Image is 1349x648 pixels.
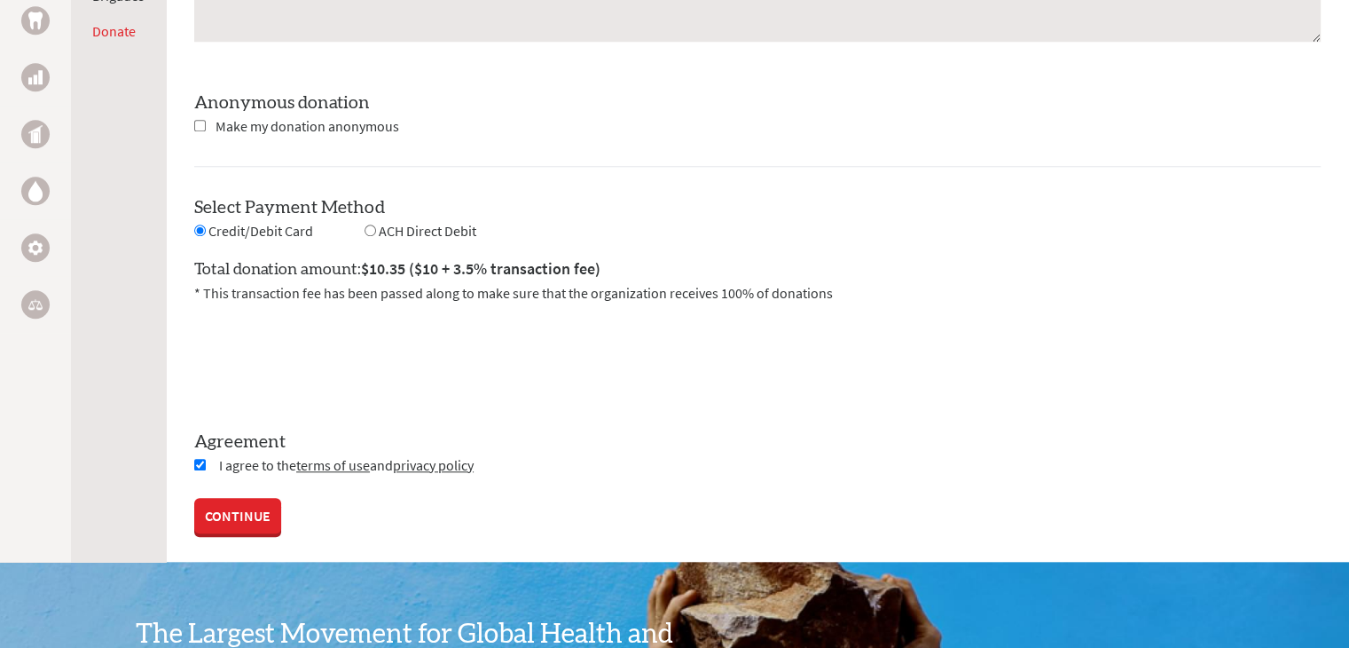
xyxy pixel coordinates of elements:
span: Make my donation anonymous [216,117,399,135]
p: * This transaction fee has been passed along to make sure that the organization receives 100% of ... [194,282,1321,304]
span: $10.35 ($10 + 3.5% transaction fee) [361,258,600,279]
a: Public Health [21,120,50,148]
label: Total donation amount: [194,257,600,282]
label: Anonymous donation [194,94,370,112]
span: ACH Direct Debit [379,222,476,240]
li: Donate [92,20,145,42]
img: Water [28,180,43,201]
a: Business [21,63,50,91]
a: Water [21,177,50,205]
img: Engineering [28,241,43,255]
img: Dental [28,12,43,28]
label: Agreement [194,430,1321,454]
a: Dental [21,6,50,35]
a: Engineering [21,233,50,262]
label: Select Payment Method [194,199,385,217]
a: CONTINUE [194,498,281,533]
a: privacy policy [393,456,474,474]
img: Business [28,70,43,84]
a: terms of use [296,456,370,474]
a: Legal Empowerment [21,290,50,319]
span: I agree to the and [219,456,474,474]
a: Donate [92,22,136,40]
img: Public Health [28,125,43,143]
span: Credit/Debit Card [208,222,313,240]
img: Legal Empowerment [28,299,43,310]
iframe: reCAPTCHA [194,325,464,394]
